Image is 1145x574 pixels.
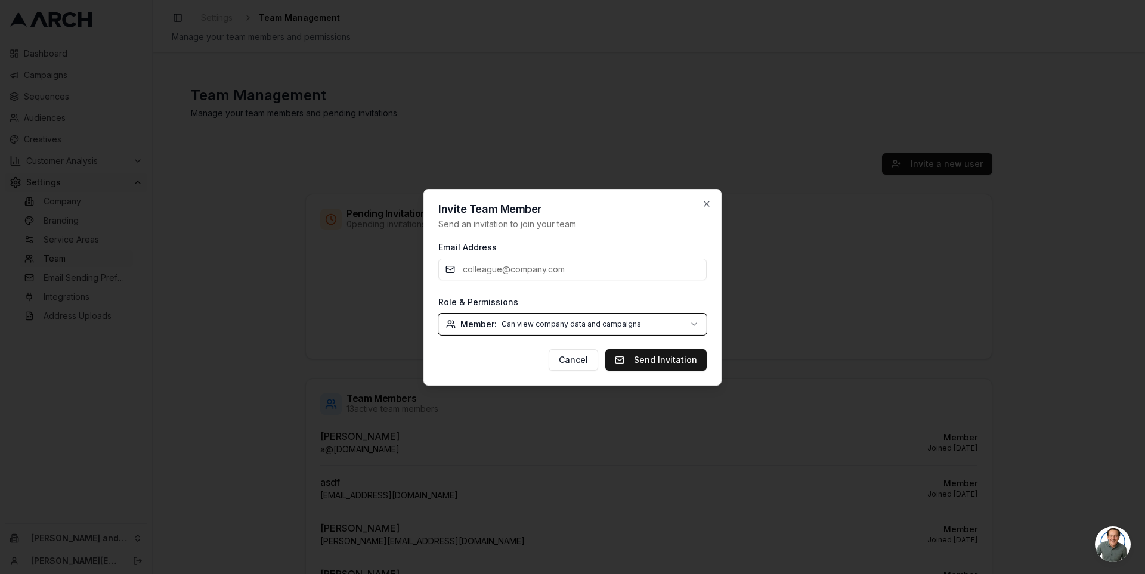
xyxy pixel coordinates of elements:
[438,204,707,215] h2: Invite Team Member
[438,242,497,252] label: Email Address
[438,297,518,307] label: Role & Permissions
[438,218,707,230] p: Send an invitation to join your team
[605,349,707,371] button: Send Invitation
[438,259,707,280] input: colleague@company.com
[549,349,598,371] button: Cancel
